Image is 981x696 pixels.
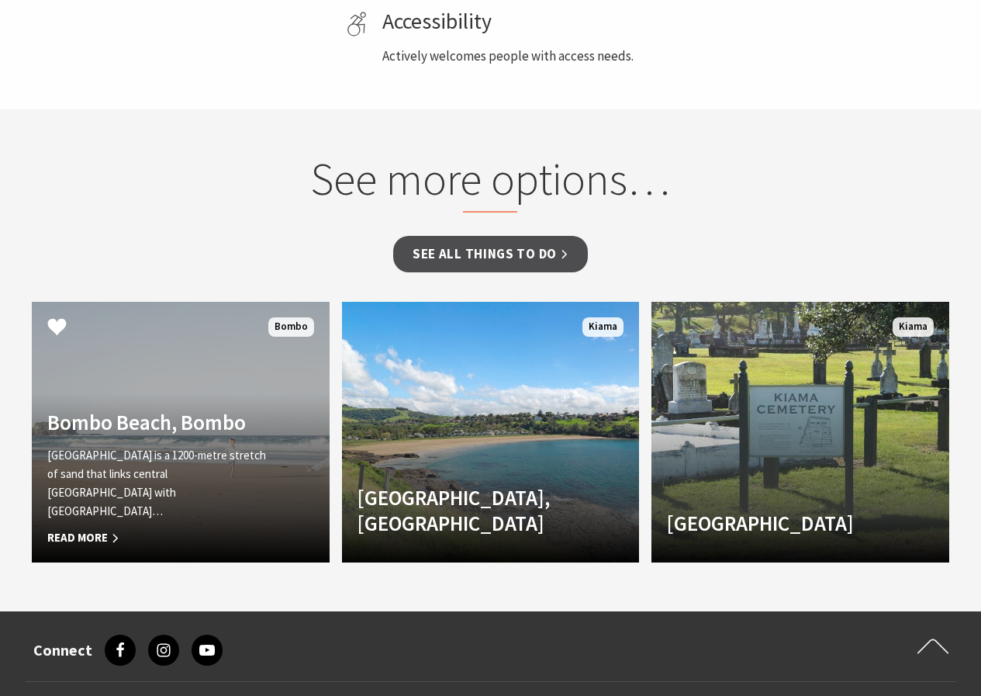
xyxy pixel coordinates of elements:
[893,317,934,337] span: Kiama
[47,410,269,435] h4: Bombo Beach, Bombo
[32,302,82,355] button: Click to Favourite Bombo Beach, Bombo
[382,46,944,67] p: Actively welcomes people with access needs.
[47,528,269,547] span: Read More
[32,302,330,563] a: Bombo Beach, Bombo [GEOGRAPHIC_DATA] is a 1200-metre stretch of sand that links central [GEOGRAPH...
[667,511,889,535] h4: [GEOGRAPHIC_DATA]
[393,236,588,272] a: See all Things To Do
[268,317,314,337] span: Bombo
[358,485,579,535] h4: [GEOGRAPHIC_DATA], [GEOGRAPHIC_DATA]
[582,317,623,337] span: Kiama
[382,9,944,35] h4: Accessibility
[195,152,786,213] h2: See more options…
[342,302,640,563] a: [GEOGRAPHIC_DATA], [GEOGRAPHIC_DATA] Kiama
[651,302,949,563] a: [GEOGRAPHIC_DATA] Kiama
[33,641,92,660] h3: Connect
[47,446,269,521] p: [GEOGRAPHIC_DATA] is a 1200-metre stretch of sand that links central [GEOGRAPHIC_DATA] with [GEOG...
